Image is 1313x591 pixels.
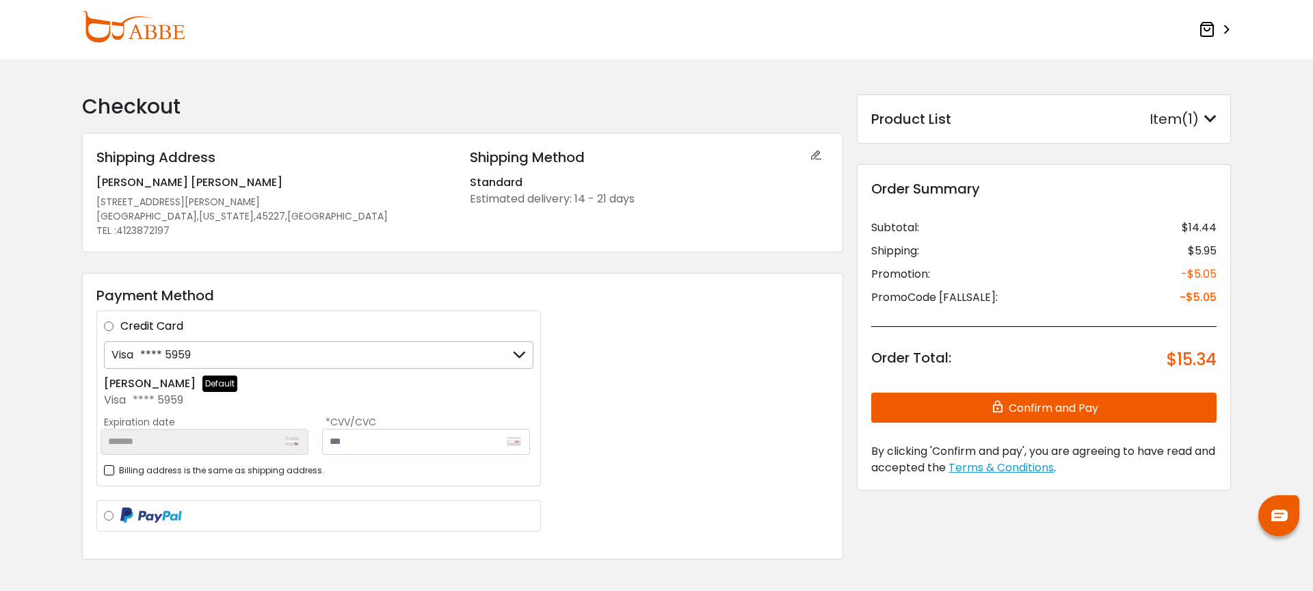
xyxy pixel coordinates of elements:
div: Shipping Address [96,147,456,168]
div: -$5.05 [1181,266,1217,283]
label: *CVV/CVC [326,415,533,429]
div: , , , [96,209,456,224]
label: Credit Card [120,318,533,334]
div: $5.95 [1188,243,1217,259]
div: Order Total: [871,347,951,372]
img: paypal-logo.png [120,508,182,524]
div: PromoCode [FALLSALE]: [871,289,998,306]
div: Visa [104,392,533,408]
div: TEL : [96,224,456,238]
div: $14.44 [1182,220,1217,236]
img: chat [1271,510,1288,521]
h2: Checkout [82,94,843,119]
span: By clicking 'Confirm and pay', you are agreeing to have read and accepted the [871,443,1215,475]
a: > [1199,17,1231,42]
h3: Payment Method [96,287,829,304]
span: [PERSON_NAME] [191,174,282,190]
div: [PERSON_NAME] [104,376,196,392]
button: Confirm and Pay [871,393,1217,423]
div: Shipping: [871,243,919,259]
span: 45227 [256,209,285,224]
div: -$5.05 [1180,289,1217,306]
span: Default [202,376,237,392]
img: abbeglasses.com [82,11,185,42]
span: Terms & Conditions [949,460,1054,475]
div: Shipping Method [470,147,830,168]
div: Product List [871,109,951,129]
div: Visa [111,342,191,368]
span: > [1218,18,1231,42]
div: . [871,443,1217,476]
div: Promotion: [871,266,930,283]
div: Subtotal: [871,220,919,236]
div: Item(1) [1150,109,1217,129]
div: Order Summary [871,179,1217,199]
label: Expiration date [104,415,312,429]
span: [PERSON_NAME] [96,174,188,190]
div: $15.34 [1167,347,1217,372]
label: Billing address is the same as shipping address. [104,462,324,479]
span: [GEOGRAPHIC_DATA] [287,209,388,224]
span: 4123872197 [116,224,170,237]
div: Standard [470,174,830,191]
span: [STREET_ADDRESS][PERSON_NAME] [96,195,260,209]
div: Estimated delivery: 14 - 21 days [470,191,830,207]
span: [GEOGRAPHIC_DATA] [96,209,197,224]
span: [US_STATE] [199,209,254,224]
